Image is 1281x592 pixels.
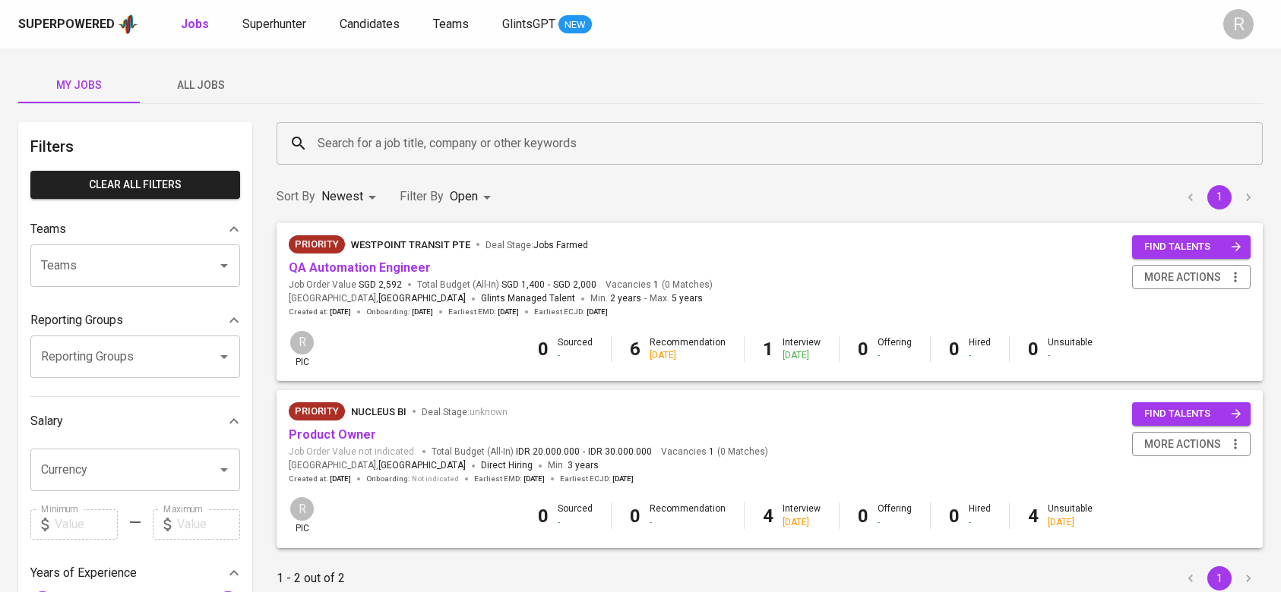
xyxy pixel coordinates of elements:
a: GlintsGPT NEW [502,15,592,34]
span: Superhunter [242,17,306,31]
span: All Jobs [149,76,252,95]
p: Salary [30,412,63,430]
span: [DATE] [523,474,545,484]
div: Offering [878,502,912,528]
span: Open [450,189,478,203]
div: - [558,516,593,529]
div: Years of Experience [30,558,240,588]
span: 1 [651,279,659,291]
div: Recommendation [650,502,726,528]
div: Sourced [558,336,593,362]
b: Jobs [181,17,209,31]
span: Earliest EMD : [448,307,519,317]
div: Recommendation [650,336,726,362]
span: 2 years [610,293,641,304]
span: IDR 20.000.000 [516,446,580,458]
span: Job Order Value not indicated. [289,446,416,458]
p: Years of Experience [30,564,137,582]
b: 0 [538,339,549,360]
div: Offering [878,336,912,362]
input: Value [55,509,118,540]
b: 0 [858,505,868,527]
b: 1 [763,339,773,360]
div: - [969,349,991,362]
span: Nucleus BI [351,406,406,417]
div: - [650,516,726,529]
a: QA Automation Engineer [289,260,431,275]
span: Deal Stage : [422,407,508,417]
span: - [583,446,585,458]
div: Unsuitable [1048,502,1093,528]
div: Teams [30,214,240,244]
button: more actions [1132,265,1251,290]
span: more actions [1144,435,1221,454]
span: Created at : [289,474,351,484]
span: [GEOGRAPHIC_DATA] [378,291,466,307]
span: 5 years [672,293,703,304]
span: Vacancies ( 0 Matches ) [661,446,768,458]
button: Clear All filters [30,171,240,199]
span: Not indicated [412,474,459,484]
b: 0 [949,339,960,360]
a: Product Owner [289,427,376,442]
span: GlintsGPT [502,17,555,31]
span: Earliest EMD : [474,474,545,484]
p: Teams [30,220,66,238]
div: R [289,329,315,356]
b: 4 [763,505,773,527]
span: Total Budget (All-In) [417,279,596,291]
button: find talents [1132,235,1251,259]
img: app logo [118,13,138,36]
div: Newest [321,183,381,211]
span: Min. [590,293,641,304]
span: Clear All filters [43,175,228,194]
span: My Jobs [27,76,131,95]
span: SGD 1,400 [501,279,545,291]
div: R [1223,9,1254,39]
p: Newest [321,187,363,206]
div: Unsuitable [1048,336,1093,362]
b: 0 [630,505,640,527]
div: - [878,349,912,362]
div: [DATE] [783,349,821,362]
div: Open [450,183,496,211]
div: R [289,496,315,522]
a: Superpoweredapp logo [18,13,138,36]
span: [DATE] [330,307,351,317]
div: [DATE] [783,516,821,529]
b: 4 [1028,505,1039,527]
span: [DATE] [498,307,519,317]
h6: Filters [30,134,240,159]
button: page 1 [1207,566,1232,590]
button: find talents [1132,402,1251,426]
span: NEW [558,17,592,33]
div: Reporting Groups [30,305,240,335]
div: pic [289,329,315,369]
span: [DATE] [587,307,608,317]
div: [DATE] [1048,516,1093,529]
div: - [558,349,593,362]
span: more actions [1144,268,1221,287]
div: pic [289,496,315,535]
span: SGD 2,592 [359,279,402,291]
p: 1 - 2 out of 2 [277,569,345,587]
nav: pagination navigation [1176,185,1263,209]
span: 1 [707,446,714,458]
span: [DATE] [330,474,351,484]
button: page 1 [1207,185,1232,209]
a: Teams [433,15,472,34]
div: [DATE] [650,349,726,362]
div: Salary [30,406,240,436]
span: IDR 30.000.000 [588,446,652,458]
a: Jobs [181,15,212,34]
button: Open [214,255,235,276]
span: Direct Hiring [481,460,533,471]
a: Superhunter [242,15,309,34]
span: Earliest ECJD : [534,307,608,317]
button: more actions [1132,432,1251,457]
span: SGD 2,000 [553,279,596,291]
span: [GEOGRAPHIC_DATA] [378,458,466,474]
span: unknown [470,407,508,417]
b: 0 [858,339,868,360]
button: Open [214,459,235,480]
